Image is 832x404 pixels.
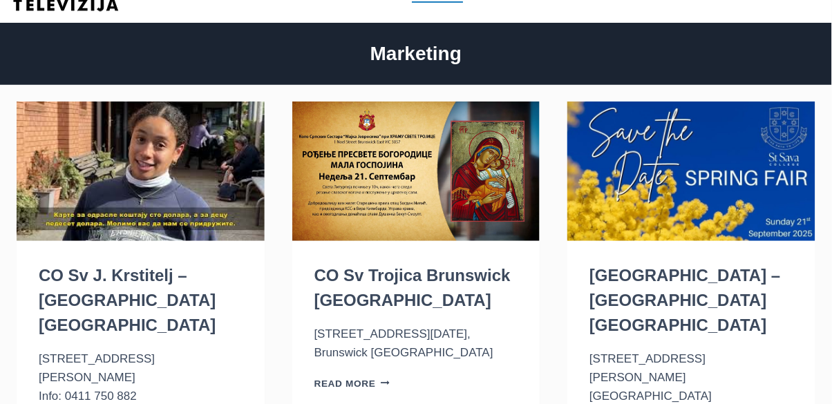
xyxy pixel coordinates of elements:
[17,39,815,68] h2: Marketing
[314,325,518,362] p: [STREET_ADDRESS][DATE], Brunswick [GEOGRAPHIC_DATA]
[17,102,265,241] img: CO Sv J. Krstitelj – Wollongong NSW
[567,102,815,241] img: St Sava College – Varroville NSW
[292,102,540,241] img: CO Sv Trojica Brunswick VIC
[314,378,390,389] a: Read More
[589,266,780,334] a: [GEOGRAPHIC_DATA] – [GEOGRAPHIC_DATA] [GEOGRAPHIC_DATA]
[39,266,216,334] a: CO Sv J. Krstitelj – [GEOGRAPHIC_DATA] [GEOGRAPHIC_DATA]
[314,266,511,309] a: CO Sv Trojica Brunswick [GEOGRAPHIC_DATA]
